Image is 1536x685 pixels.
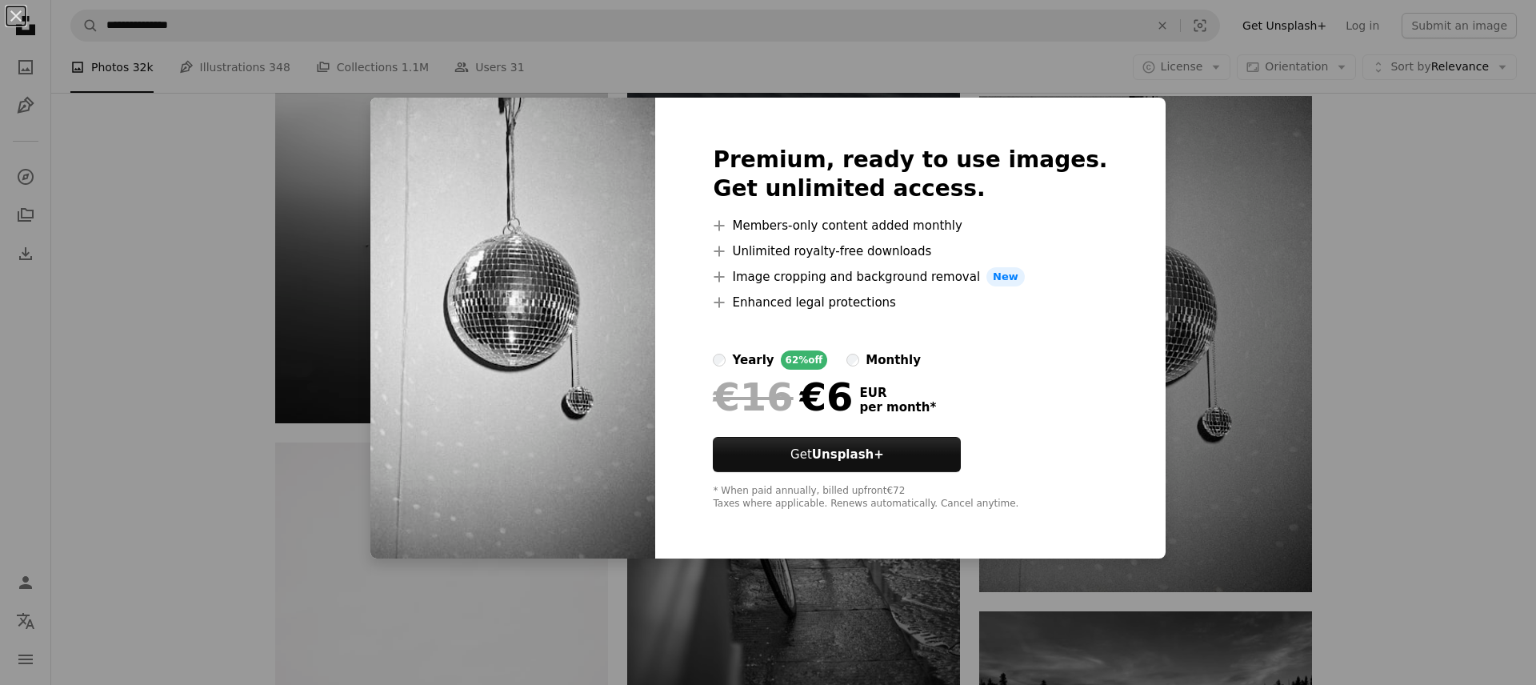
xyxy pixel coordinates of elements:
[713,293,1107,312] li: Enhanced legal protections
[713,267,1107,286] li: Image cropping and background removal
[859,400,936,415] span: per month *
[846,354,859,367] input: monthly
[812,447,884,462] strong: Unsplash+
[713,216,1107,235] li: Members-only content added monthly
[866,351,921,370] div: monthly
[370,98,655,559] img: premium_photo-1728499754017-d4ad4bf54c32
[986,267,1025,286] span: New
[713,376,793,418] span: €16
[713,354,726,367] input: yearly62%off
[713,376,853,418] div: €6
[713,242,1107,261] li: Unlimited royalty-free downloads
[713,485,1107,511] div: * When paid annually, billed upfront €72 Taxes where applicable. Renews automatically. Cancel any...
[732,351,774,370] div: yearly
[859,386,936,400] span: EUR
[781,351,828,370] div: 62% off
[713,437,961,472] button: GetUnsplash+
[713,146,1107,203] h2: Premium, ready to use images. Get unlimited access.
